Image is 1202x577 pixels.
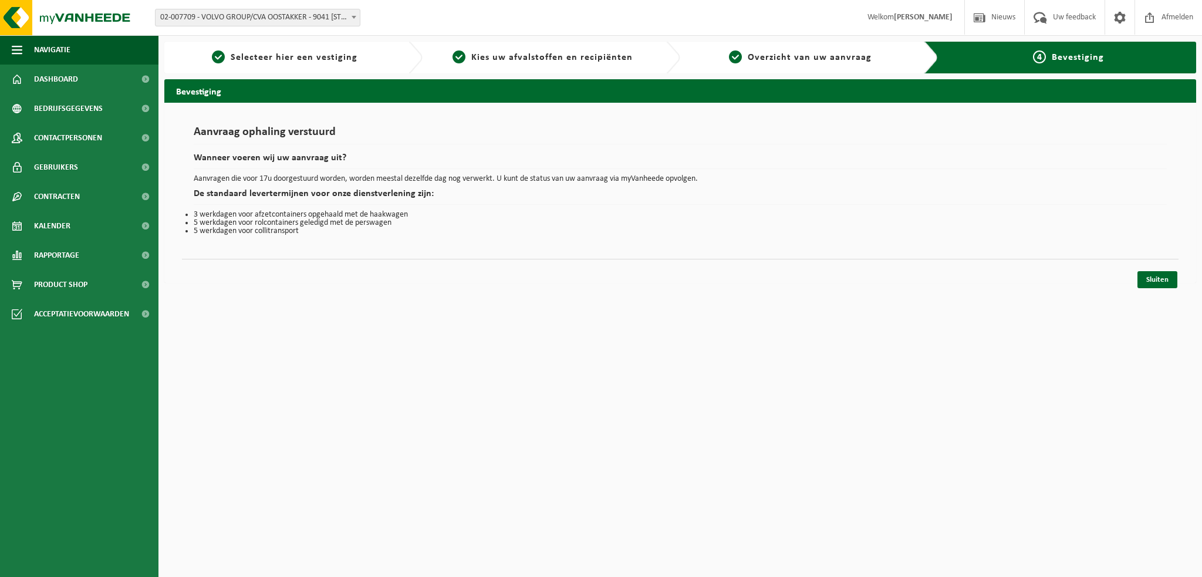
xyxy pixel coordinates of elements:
[212,50,225,63] span: 1
[194,126,1167,144] h1: Aanvraag ophaling verstuurd
[194,227,1167,235] li: 5 werkdagen voor collitransport
[34,182,80,211] span: Contracten
[170,50,399,65] a: 1Selecteer hier een vestiging
[34,65,78,94] span: Dashboard
[194,153,1167,169] h2: Wanneer voeren wij uw aanvraag uit?
[34,123,102,153] span: Contactpersonen
[156,9,360,26] span: 02-007709 - VOLVO GROUP/CVA OOSTAKKER - 9041 OOSTAKKER, SMALLEHEERWEG 31
[231,53,357,62] span: Selecteer hier een vestiging
[194,175,1167,183] p: Aanvragen die voor 17u doorgestuurd worden, worden meestal dezelfde dag nog verwerkt. U kunt de s...
[1137,271,1177,288] a: Sluiten
[164,79,1196,102] h2: Bevestiging
[894,13,953,22] strong: [PERSON_NAME]
[1052,53,1104,62] span: Bevestiging
[34,270,87,299] span: Product Shop
[1033,50,1046,63] span: 4
[471,53,633,62] span: Kies uw afvalstoffen en recipiënten
[748,53,872,62] span: Overzicht van uw aanvraag
[34,35,70,65] span: Navigatie
[34,94,103,123] span: Bedrijfsgegevens
[729,50,742,63] span: 3
[34,211,70,241] span: Kalender
[34,153,78,182] span: Gebruikers
[686,50,915,65] a: 3Overzicht van uw aanvraag
[194,189,1167,205] h2: De standaard levertermijnen voor onze dienstverlening zijn:
[194,211,1167,219] li: 3 werkdagen voor afzetcontainers opgehaald met de haakwagen
[155,9,360,26] span: 02-007709 - VOLVO GROUP/CVA OOSTAKKER - 9041 OOSTAKKER, SMALLEHEERWEG 31
[194,219,1167,227] li: 5 werkdagen voor rolcontainers geledigd met de perswagen
[34,299,129,329] span: Acceptatievoorwaarden
[453,50,465,63] span: 2
[428,50,657,65] a: 2Kies uw afvalstoffen en recipiënten
[34,241,79,270] span: Rapportage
